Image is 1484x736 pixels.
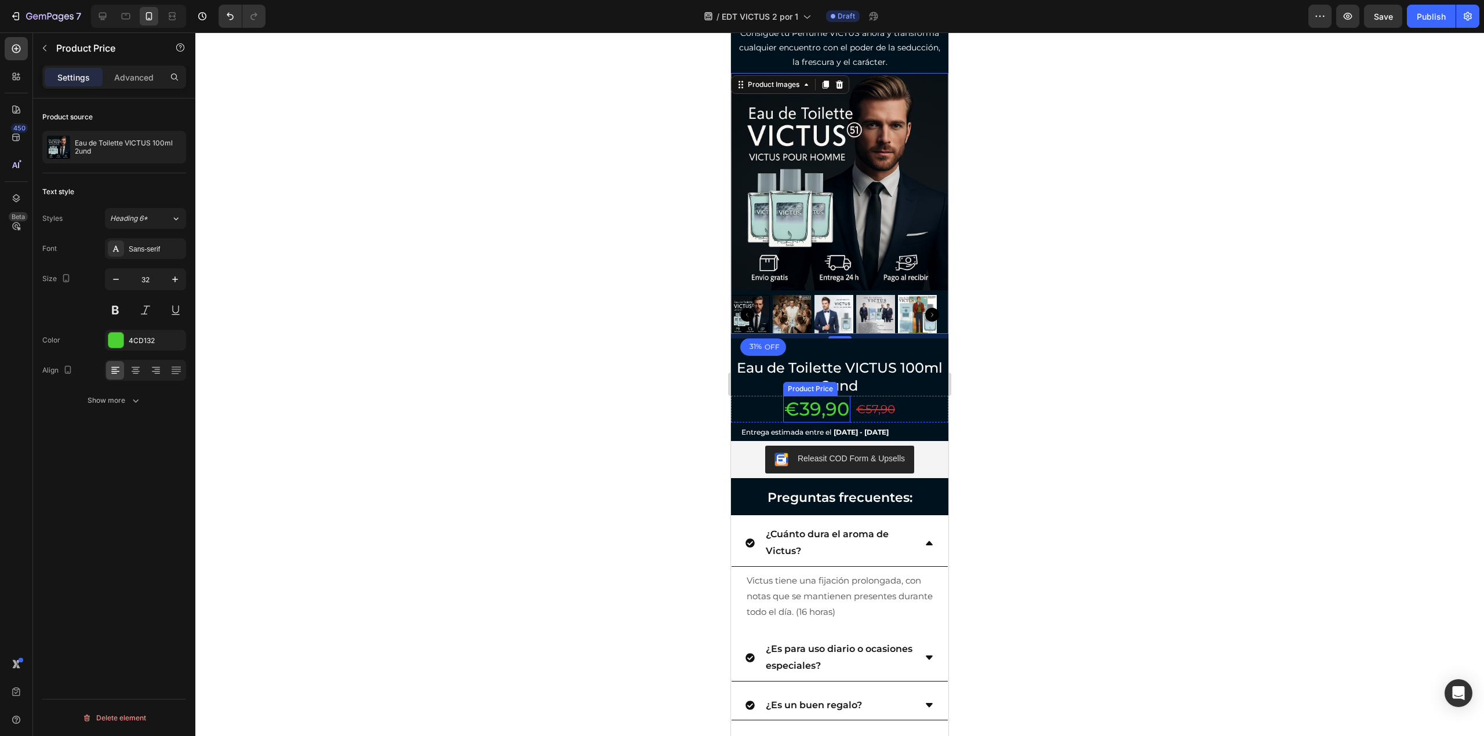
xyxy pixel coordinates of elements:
[5,5,86,28] button: 7
[124,368,165,385] div: €57,90
[17,308,32,320] div: 31%
[76,9,81,23] p: 7
[42,271,73,287] div: Size
[105,208,186,229] button: Heading 6*
[42,335,60,345] div: Color
[219,5,265,28] div: Undo/Redo
[1445,679,1472,707] div: Open Intercom Messenger
[35,609,183,642] p: ¿Es para uso diario o ocasiones especiales?
[129,336,183,346] div: 4CD132
[57,71,90,83] p: Settings
[75,139,181,155] p: Eau de Toilette VICTUS 100ml 2und
[42,709,186,727] button: Delete element
[82,711,146,725] div: Delete element
[9,275,23,289] button: Carousel Back Arrow
[129,244,183,254] div: Sans-serif
[1364,5,1402,28] button: Save
[16,540,202,587] p: Victus tiene una fijación prolongada, con notas que se mantienen presentes durante todo el día. (...
[67,420,174,432] div: Releasit COD Form & Upsells
[32,308,50,321] div: OFF
[9,212,28,221] div: Beta
[35,494,183,527] p: ¿Cuánto dura el aroma de Victus?
[52,363,119,390] div: €39,90
[1374,12,1393,21] span: Save
[42,363,75,378] div: Align
[722,10,798,23] span: EDT VICTUS 2 por 1
[42,243,57,254] div: Font
[110,213,148,224] span: Heading 6*
[114,71,154,83] p: Advanced
[716,10,719,23] span: /
[731,32,948,736] iframe: Design area
[42,390,186,411] button: Show more
[47,136,70,159] img: product feature img
[42,112,93,122] div: Product source
[1417,10,1446,23] div: Publish
[54,351,104,362] div: Product Price
[43,420,57,434] img: CKKYs5695_ICEAE=.webp
[5,325,213,363] h1: Eau de Toilette VICTUS 100ml 2und
[838,11,855,21] span: Draft
[194,275,208,289] button: Carousel Next Arrow
[88,395,141,406] div: Show more
[35,665,131,682] p: ¿Es un buen regalo?
[10,395,100,404] span: Entrega estimada entre el
[11,123,28,133] div: 450
[42,187,74,197] div: Text style
[34,413,183,441] button: Releasit COD Form & Upsells
[42,213,63,224] div: Styles
[103,395,158,404] span: [DATE] - [DATE]
[56,41,155,55] p: Product Price
[1407,5,1456,28] button: Publish
[14,47,71,57] div: Product Images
